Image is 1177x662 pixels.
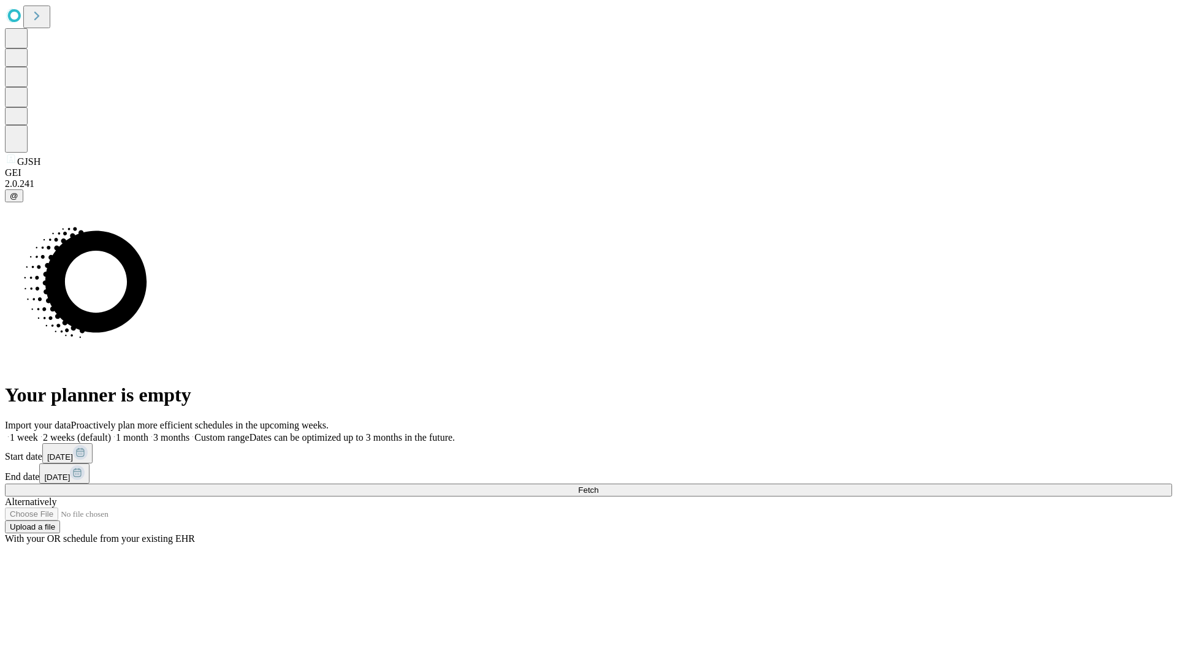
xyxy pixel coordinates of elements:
span: 1 month [116,432,148,443]
button: Fetch [5,484,1172,496]
span: Proactively plan more efficient schedules in the upcoming weeks. [71,420,329,430]
button: [DATE] [42,443,93,463]
span: Fetch [578,485,598,495]
span: Import your data [5,420,71,430]
span: [DATE] [47,452,73,462]
div: End date [5,463,1172,484]
div: GEI [5,167,1172,178]
button: @ [5,189,23,202]
span: 1 week [10,432,38,443]
span: 3 months [153,432,189,443]
h1: Your planner is empty [5,384,1172,406]
span: 2 weeks (default) [43,432,111,443]
span: Custom range [194,432,249,443]
button: Upload a file [5,520,60,533]
span: Dates can be optimized up to 3 months in the future. [249,432,455,443]
button: [DATE] [39,463,90,484]
span: [DATE] [44,473,70,482]
span: @ [10,191,18,200]
div: 2.0.241 [5,178,1172,189]
span: GJSH [17,156,40,167]
div: Start date [5,443,1172,463]
span: Alternatively [5,496,56,507]
span: With your OR schedule from your existing EHR [5,533,195,544]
